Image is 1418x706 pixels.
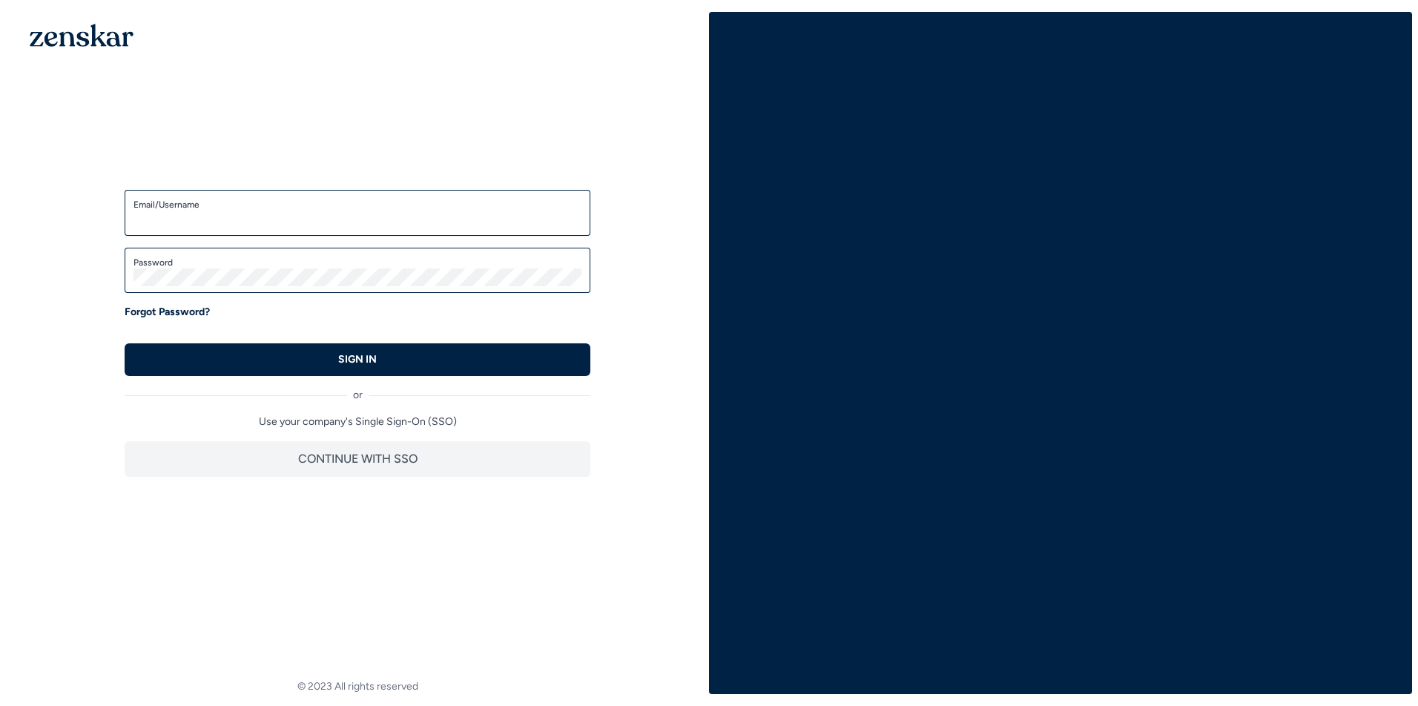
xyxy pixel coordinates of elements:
[6,679,709,694] footer: © 2023 All rights reserved
[125,376,590,403] div: or
[30,24,133,47] img: 1OGAJ2xQqyY4LXKgY66KYq0eOWRCkrZdAb3gUhuVAqdWPZE9SRJmCz+oDMSn4zDLXe31Ii730ItAGKgCKgCCgCikA4Av8PJUP...
[125,441,590,477] button: CONTINUE WITH SSO
[133,257,581,268] label: Password
[133,199,581,211] label: Email/Username
[125,343,590,376] button: SIGN IN
[125,415,590,429] p: Use your company's Single Sign-On (SSO)
[338,352,377,367] p: SIGN IN
[125,305,210,320] a: Forgot Password?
